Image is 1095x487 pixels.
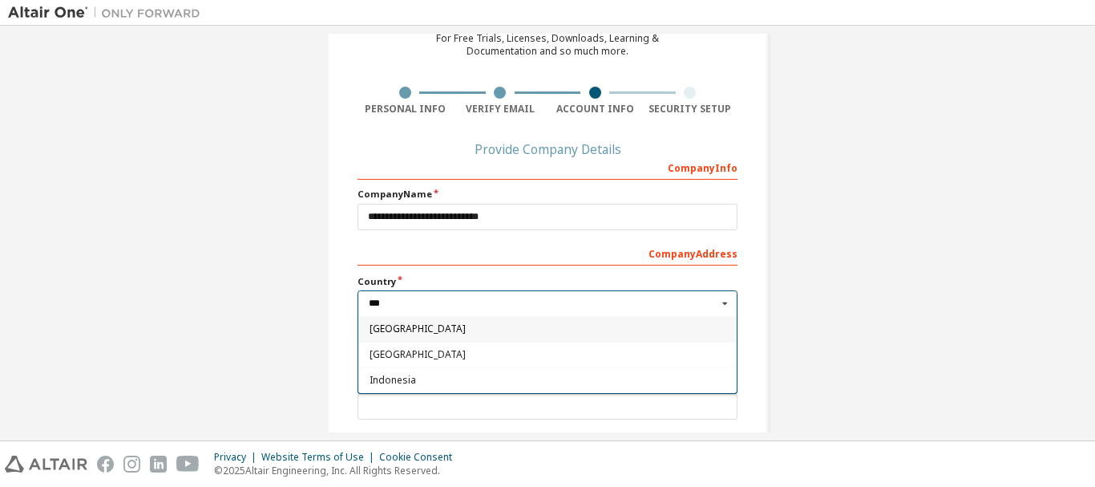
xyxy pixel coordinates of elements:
[358,144,737,154] div: Provide Company Details
[261,451,379,464] div: Website Terms of Use
[453,103,548,116] div: Verify Email
[358,240,737,266] div: Company Address
[123,456,140,473] img: instagram.svg
[150,456,167,473] img: linkedin.svg
[358,429,737,442] label: State / Province
[176,456,200,473] img: youtube.svg
[436,32,659,58] div: For Free Trials, Licenses, Downloads, Learning & Documentation and so much more.
[214,464,462,477] p: © 2025 Altair Engineering, Inc. All Rights Reserved.
[358,188,737,201] label: Company Name
[370,324,726,334] span: [GEOGRAPHIC_DATA]
[370,375,726,385] span: Indonesia
[547,103,643,116] div: Account Info
[370,350,726,359] span: [GEOGRAPHIC_DATA]
[97,456,114,473] img: facebook.svg
[214,451,261,464] div: Privacy
[358,154,737,180] div: Company Info
[358,103,453,116] div: Personal Info
[358,275,737,288] label: Country
[379,451,462,464] div: Cookie Consent
[643,103,738,116] div: Security Setup
[5,456,87,473] img: altair_logo.svg
[8,5,208,21] img: Altair One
